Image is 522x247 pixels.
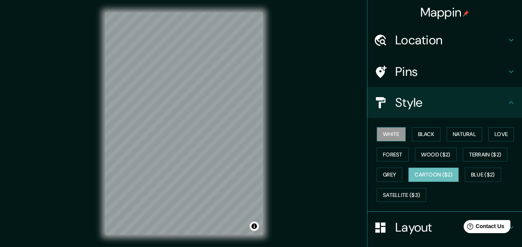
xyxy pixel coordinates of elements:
button: Toggle attribution [250,222,259,231]
button: Cartoon ($2) [408,168,459,182]
canvas: Map [105,12,263,235]
iframe: Help widget launcher [453,217,513,239]
button: Wood ($2) [415,148,457,162]
div: Pins [367,56,522,87]
h4: Location [395,32,507,48]
button: Blue ($2) [465,168,501,182]
button: Forest [377,148,409,162]
button: White [377,127,406,141]
button: Black [412,127,441,141]
button: Terrain ($2) [463,148,508,162]
div: Layout [367,212,522,243]
h4: Style [395,95,507,110]
h4: Mappin [420,5,469,20]
div: Style [367,87,522,118]
button: Satellite ($3) [377,188,426,202]
button: Love [488,127,514,141]
div: Location [367,25,522,55]
button: Natural [447,127,482,141]
img: pin-icon.png [463,10,469,17]
button: Grey [377,168,402,182]
h4: Layout [395,220,507,235]
h4: Pins [395,64,507,79]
